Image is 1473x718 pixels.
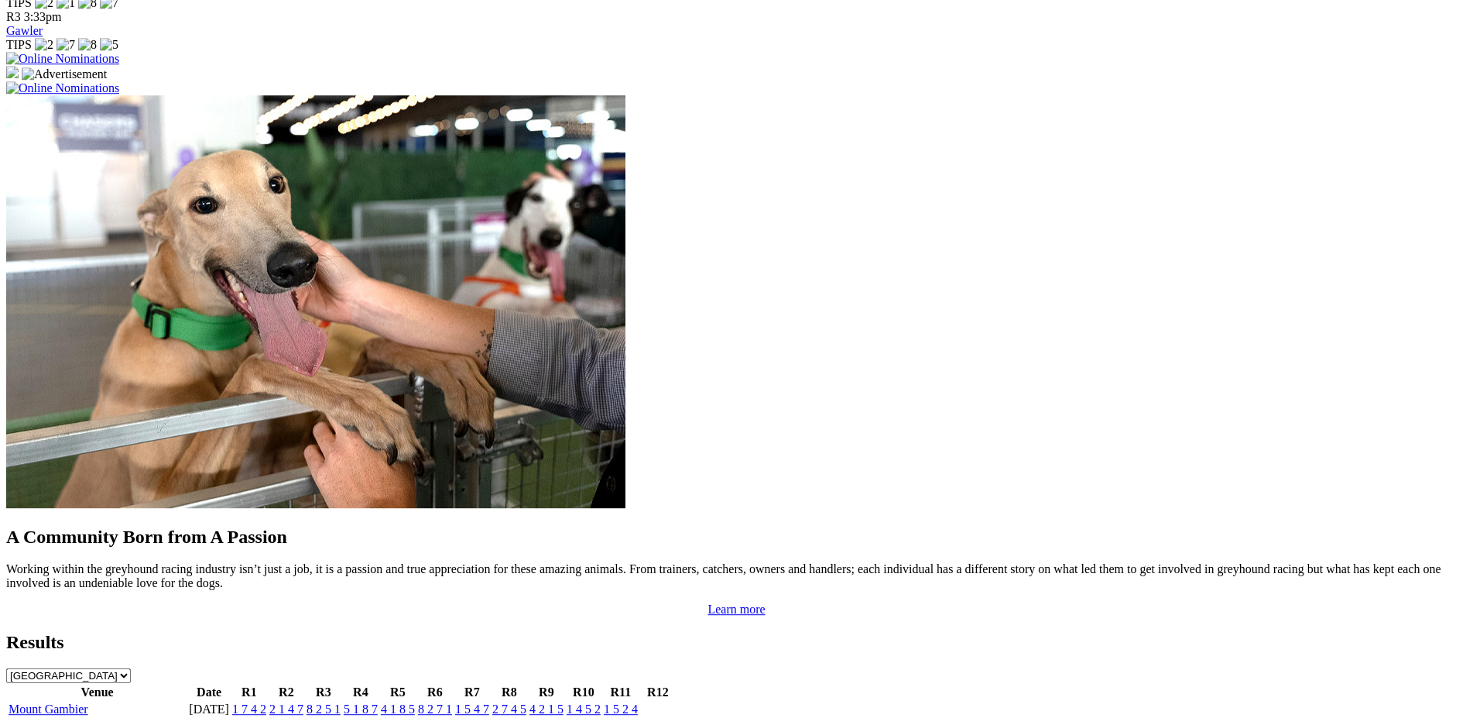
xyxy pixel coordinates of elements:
[344,703,378,716] a: 5 1 8 7
[78,38,97,52] img: 8
[188,702,230,717] td: [DATE]
[454,685,490,700] th: R7
[343,685,379,700] th: R4
[6,527,1467,548] h2: A Community Born from A Passion
[6,10,21,23] span: R3
[6,38,32,51] span: TIPS
[6,24,43,37] a: Gawler
[6,81,119,95] img: Online Nominations
[6,562,1467,590] p: Working within the greyhound racing industry isn’t just a job, it is a passion and true appreciat...
[455,703,489,716] a: 1 5 4 7
[22,67,107,81] img: Advertisement
[306,685,341,700] th: R3
[707,603,765,616] a: Learn more
[269,703,303,716] a: 2 1 4 7
[529,703,564,716] a: 4 2 1 5
[269,685,304,700] th: R2
[603,685,639,700] th: R11
[9,703,88,716] a: Mount Gambier
[24,10,62,23] span: 3:33pm
[35,38,53,52] img: 2
[381,703,415,716] a: 4 1 8 5
[6,66,19,78] img: 15187_Greyhounds_GreysPlayCentral_Resize_SA_WebsiteBanner_300x115_2025.jpg
[566,685,601,700] th: R10
[380,685,416,700] th: R5
[232,703,266,716] a: 1 7 4 2
[57,38,75,52] img: 7
[231,685,267,700] th: R1
[100,38,118,52] img: 5
[529,685,564,700] th: R9
[492,703,526,716] a: 2 7 4 5
[6,95,625,508] img: Westy_Cropped.jpg
[8,685,187,700] th: Venue
[307,703,341,716] a: 8 2 5 1
[567,703,601,716] a: 1 4 5 2
[6,632,1467,653] h2: Results
[418,703,452,716] a: 8 2 7 1
[417,685,453,700] th: R6
[6,52,119,66] img: Online Nominations
[604,703,638,716] a: 1 5 2 4
[492,685,527,700] th: R8
[188,685,230,700] th: Date
[640,685,676,700] th: R12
